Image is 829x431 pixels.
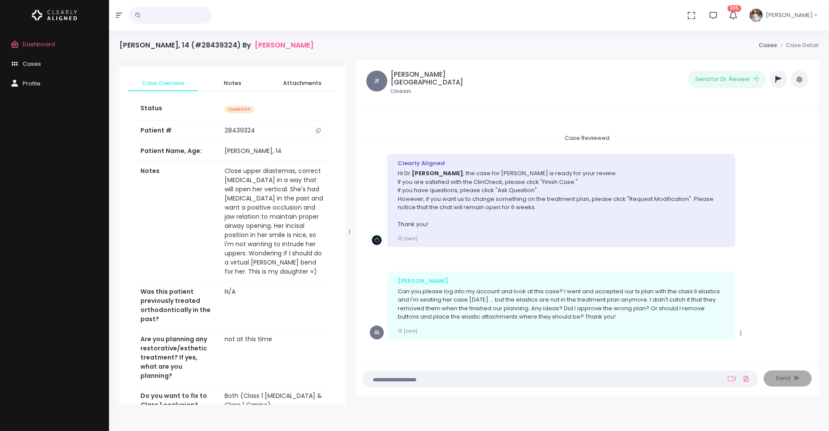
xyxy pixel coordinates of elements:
[363,112,812,353] div: scrollable content
[135,161,219,282] th: Notes
[23,40,55,48] span: Dashboard
[135,141,219,161] th: Patient Name, Age:
[759,41,777,49] a: Cases
[135,79,191,88] span: Case Overview
[23,79,41,88] span: Profile
[219,141,330,161] td: [PERSON_NAME], 14
[225,105,254,114] span: Question
[219,161,330,282] td: Close upper diastemas, correct [MEDICAL_DATA] in a way that will open her vertical. She's had [ME...
[766,11,813,20] span: [PERSON_NAME]
[688,71,766,88] button: Send for Dr. Review
[391,71,507,86] h5: [PERSON_NAME][GEOGRAPHIC_DATA]
[554,131,620,145] span: Case Reviewed
[205,79,260,88] span: Notes
[741,371,751,387] a: Add Files
[777,41,819,50] li: Case Detail
[727,5,741,12] span: 305
[726,375,737,382] a: Add Loom Video
[219,386,330,415] td: Both (Class 1 [MEDICAL_DATA] & Class 1 Canine)
[135,121,219,141] th: Patient #
[119,41,314,49] h4: [PERSON_NAME], 14 (#28439324) By
[412,169,463,177] b: [PERSON_NAME]
[391,88,507,95] small: Clinician
[398,159,724,168] div: Clearly Aligned
[398,169,724,229] p: Hi Dr. , the case for [PERSON_NAME] is ready for your review. If you are satisfied with the ClinC...
[255,41,314,49] a: [PERSON_NAME]
[23,60,41,68] span: Cases
[398,287,724,321] p: Can you please log into my account and look at this case? I went and accepted our tx plan with th...
[135,282,219,329] th: Was this patient previously treated orthodontically in the past?
[219,282,330,329] td: N/A
[219,121,330,141] td: 28439324
[370,326,384,339] span: AL
[135,329,219,386] th: Are you planning any restorative/esthetic treatment? If yes, what are you planning?
[135,386,219,415] th: Do you want to fix to Class 1 occlusion?
[135,98,219,121] th: Status
[398,236,417,241] small: [DATE]
[398,277,724,285] div: [PERSON_NAME]
[748,7,764,23] img: Header Avatar
[219,329,330,386] td: not at this time
[119,60,345,405] div: scrollable content
[398,328,417,334] small: [DATE]
[366,71,387,92] span: JF
[274,79,330,88] span: Attachments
